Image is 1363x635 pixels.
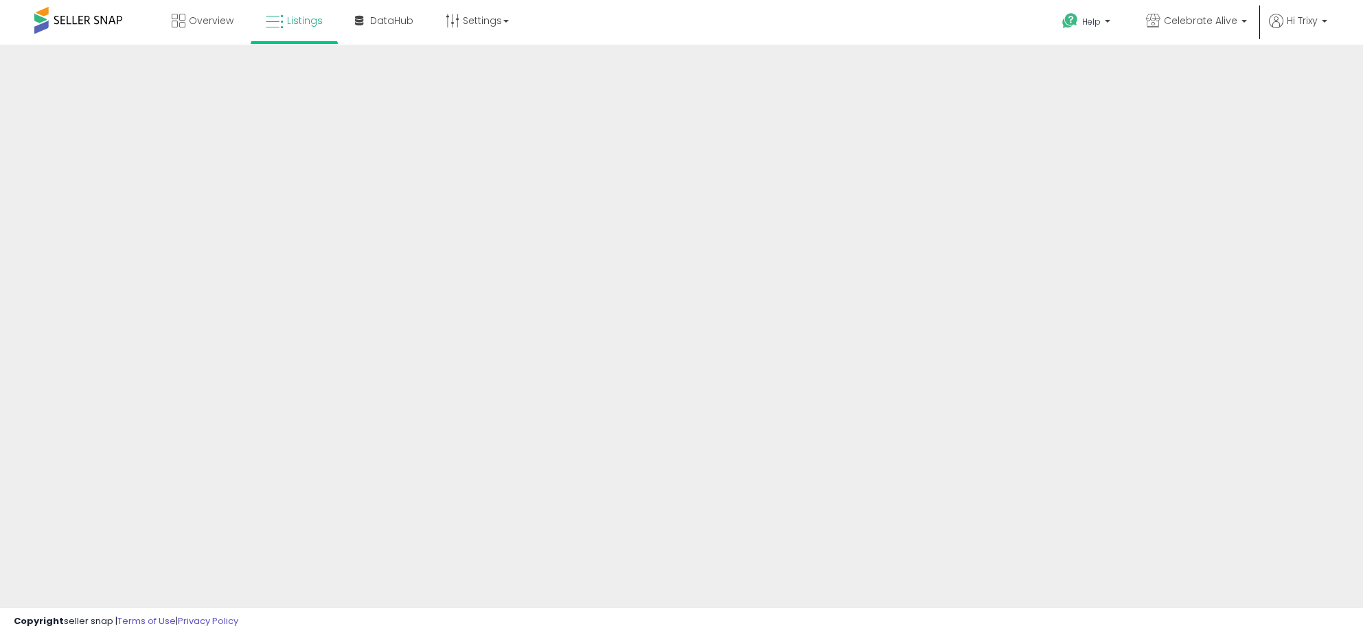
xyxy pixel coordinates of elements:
[370,14,413,27] span: DataHub
[1051,2,1124,45] a: Help
[1062,12,1079,30] i: Get Help
[287,14,323,27] span: Listings
[189,14,233,27] span: Overview
[1287,14,1318,27] span: Hi Trixy
[1164,14,1237,27] span: Celebrate Alive
[1269,14,1327,45] a: Hi Trixy
[1082,16,1101,27] span: Help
